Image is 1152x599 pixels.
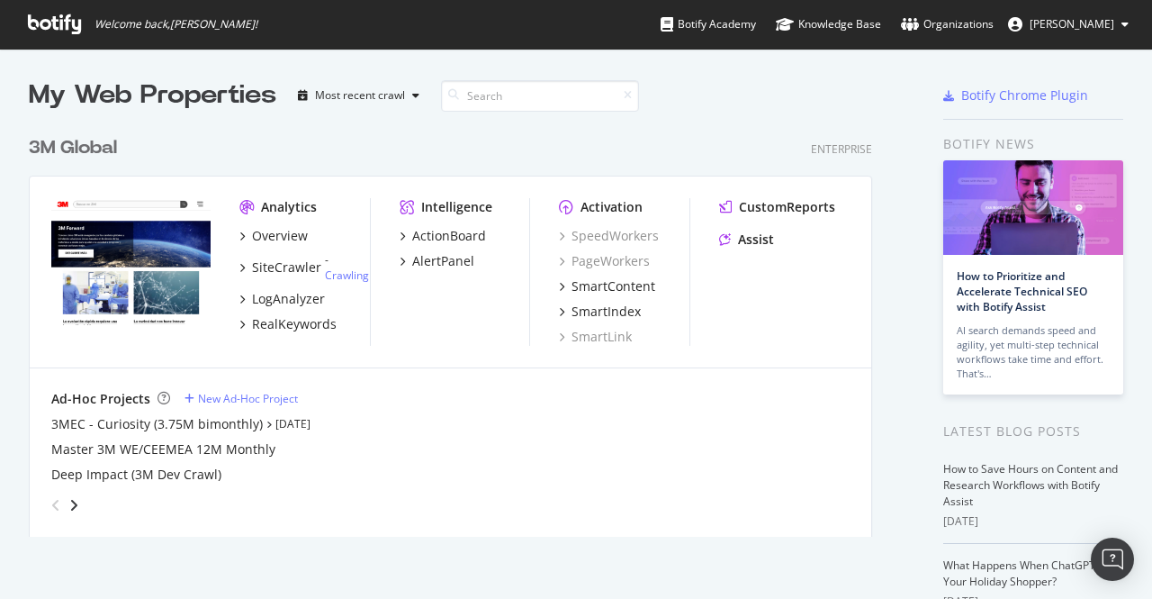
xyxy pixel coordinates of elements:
[943,558,1106,589] a: What Happens When ChatGPT Is Your Holiday Shopper?
[776,15,881,33] div: Knowledge Base
[252,259,321,277] div: SiteCrawler
[239,315,337,333] a: RealKeywords
[400,252,474,270] a: AlertPanel
[198,391,298,406] div: New Ad-Hoc Project
[957,268,1087,314] a: How to Prioritize and Accelerate Technical SEO with Botify Assist
[252,227,308,245] div: Overview
[325,252,369,283] div: -
[1030,16,1114,32] span: Samantha Echavez
[719,231,774,249] a: Assist
[559,277,655,295] a: SmartContent
[661,15,756,33] div: Botify Academy
[943,160,1123,255] img: How to Prioritize and Accelerate Technical SEO with Botify Assist
[961,86,1088,104] div: Botify Chrome Plugin
[571,277,655,295] div: SmartContent
[441,80,639,112] input: Search
[943,513,1123,530] div: [DATE]
[51,390,150,408] div: Ad-Hoc Projects
[29,113,886,537] div: grid
[325,268,369,283] a: Crawling
[291,81,427,110] button: Most recent crawl
[239,227,308,245] a: Overview
[44,491,67,520] div: angle-left
[239,290,325,308] a: LogAnalyzer
[943,134,1123,154] div: Botify news
[943,422,1123,441] div: Latest Blog Posts
[51,198,211,326] img: www.command.com
[261,198,317,216] div: Analytics
[275,416,310,431] a: [DATE]
[184,391,298,406] a: New Ad-Hoc Project
[421,198,492,216] div: Intelligence
[51,440,275,458] a: Master 3M WE/CEEMEA 12M Monthly
[943,86,1088,104] a: Botify Chrome Plugin
[400,227,486,245] a: ActionBoard
[957,323,1110,381] div: AI search demands speed and agility, yet multi-step technical workflows take time and effort. Tha...
[559,303,641,321] a: SmartIndex
[29,135,124,161] a: 3M Global
[571,303,641,321] div: SmartIndex
[94,17,257,32] span: Welcome back, [PERSON_NAME] !
[559,328,632,346] a: SmartLink
[719,198,835,216] a: CustomReports
[29,77,276,113] div: My Web Properties
[559,227,659,245] a: SpeedWorkers
[738,231,774,249] div: Assist
[943,461,1118,509] a: How to Save Hours on Content and Research Workflows with Botify Assist
[51,466,221,484] a: Deep Impact (3M Dev Crawl)
[580,198,643,216] div: Activation
[252,290,325,308] div: LogAnalyzer
[994,10,1143,39] button: [PERSON_NAME]
[67,496,80,514] div: angle-right
[811,141,872,157] div: Enterprise
[901,15,994,33] div: Organizations
[239,252,369,283] a: SiteCrawler- Crawling
[412,252,474,270] div: AlertPanel
[29,135,117,161] div: 3M Global
[1091,538,1134,581] div: Open Intercom Messenger
[51,415,263,433] a: 3MEC - Curiosity (3.75M bimonthly)
[252,315,337,333] div: RealKeywords
[412,227,486,245] div: ActionBoard
[315,90,405,101] div: Most recent crawl
[739,198,835,216] div: CustomReports
[559,252,650,270] a: PageWorkers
